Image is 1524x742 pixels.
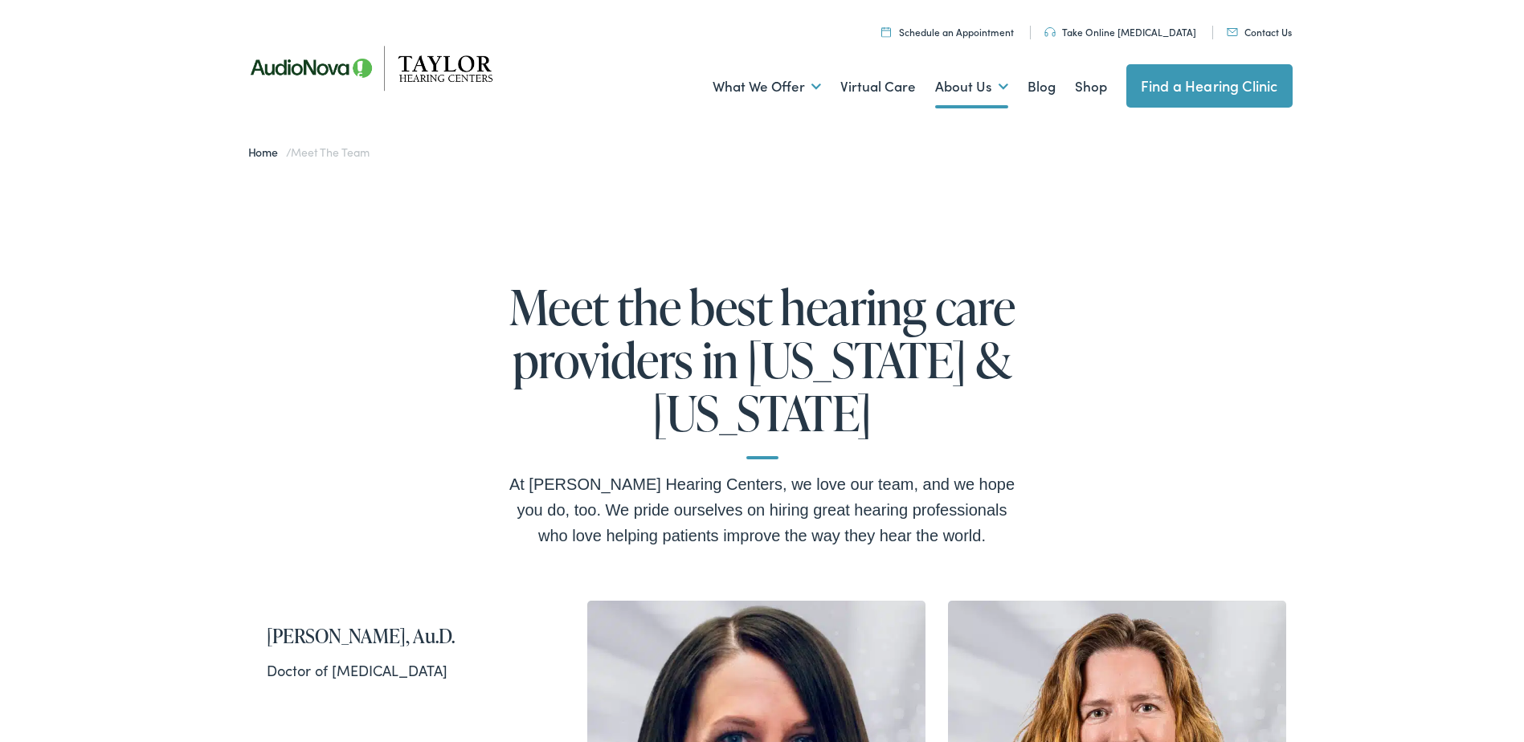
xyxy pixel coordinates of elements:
a: About Us [935,57,1008,116]
a: Virtual Care [840,57,916,116]
a: Blog [1028,57,1056,116]
a: Find a Hearing Clinic [1126,64,1293,108]
a: Home [248,144,286,160]
div: Doctor of [MEDICAL_DATA] [267,660,525,680]
span: / [248,144,370,160]
div: At [PERSON_NAME] Hearing Centers, we love our team, and we hope you do, too. We pride ourselves o... [505,471,1019,548]
a: Shop [1075,57,1107,116]
img: utility icon [1044,27,1056,37]
img: utility icon [1227,28,1238,36]
h1: Meet the best hearing care providers in [US_STATE] & [US_STATE] [505,280,1019,459]
a: Take Online [MEDICAL_DATA] [1044,25,1196,39]
a: What We Offer [713,57,821,116]
a: Schedule an Appointment [881,25,1014,39]
a: Contact Us [1227,25,1292,39]
h2: [PERSON_NAME], Au.D. [267,625,525,648]
span: Meet the Team [291,144,369,160]
img: utility icon [881,26,891,37]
